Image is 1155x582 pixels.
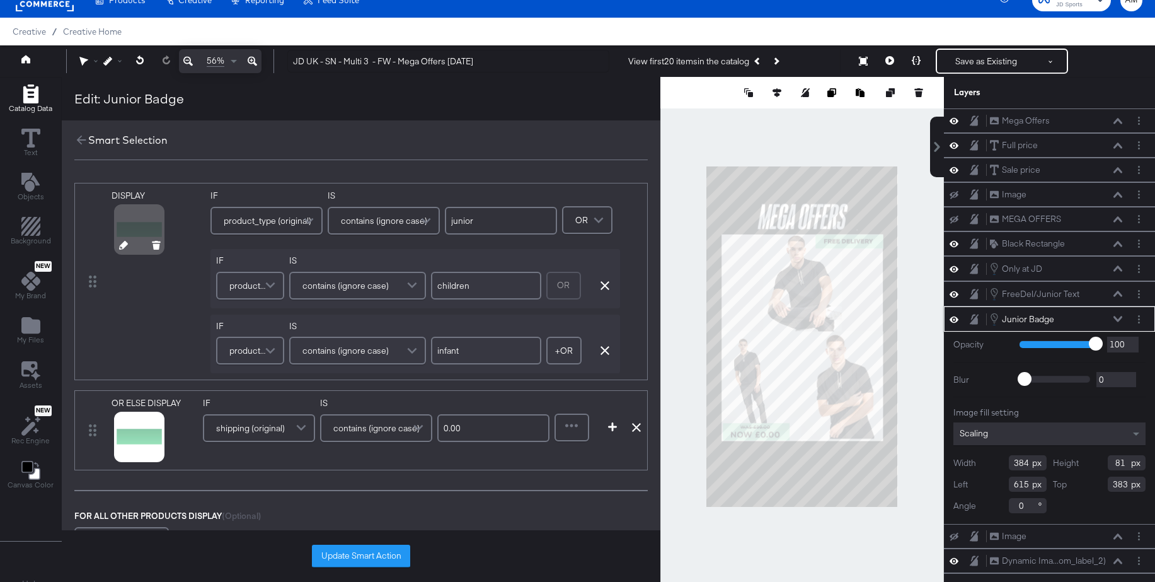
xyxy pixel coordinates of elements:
[953,374,1010,386] label: Blur
[856,88,865,97] svg: Paste image
[953,500,976,512] label: Angle
[1132,313,1146,326] button: Layer Options
[312,545,410,567] button: Update Smart Action
[856,86,868,99] button: Paste image
[445,207,557,235] input: Enter value
[954,86,1083,98] div: Layers
[229,340,267,361] span: product_type (original)
[546,337,582,364] button: +OR
[1002,139,1038,151] div: Full price
[320,397,432,409] label: IS
[1,81,60,117] button: Add Rectangle
[1132,114,1146,127] button: Layer Options
[17,335,44,345] span: My Files
[1002,189,1026,201] div: Image
[1002,115,1050,127] div: Mega Offers
[989,287,1080,301] button: FreeDel/Junior Text
[24,148,38,158] span: Text
[10,170,52,206] button: Add Text
[1002,555,1106,567] div: Dynamic Ima...om_label_2)
[224,210,311,231] span: product_type (original)
[9,313,52,349] button: Add Files
[628,55,749,67] div: View first 20 items in the catalog
[18,192,44,202] span: Objects
[1002,313,1054,325] div: Junior Badge
[13,26,46,37] span: Creative
[989,163,1041,177] button: Sale price
[749,50,767,73] button: Previous Product
[1002,164,1040,176] div: Sale price
[1002,263,1042,275] div: Only at JD
[1053,479,1067,491] label: Top
[35,407,52,415] span: New
[216,320,284,332] label: IF
[1002,213,1061,225] div: MEGA OFFERS
[112,397,184,465] div: OR ELSE DISPLAY
[937,50,1035,73] button: Save as Existing
[216,417,285,439] span: shipping (original)
[1132,237,1146,250] button: Layer Options
[431,272,541,300] input: Enter value
[216,255,284,267] label: IF
[953,457,976,469] label: Width
[1132,530,1146,543] button: Layer Options
[1132,139,1146,152] button: Layer Options
[74,510,389,522] div: FOR ALL OTHER PRODUCTS DISPLAY
[1132,262,1146,276] button: Layer Options
[989,114,1050,127] button: Mega Offers
[3,214,59,250] button: Add Rectangle
[88,133,168,148] div: Smart Selection
[989,212,1062,226] button: MEGA OFFERS
[767,50,784,73] button: Next Product
[328,190,440,202] label: IS
[207,55,224,67] span: 56%
[1132,288,1146,301] button: Layer Options
[63,26,122,37] a: Creative Home
[46,26,63,37] span: /
[20,380,42,390] span: Assets
[989,237,1066,250] button: Black Rectangle
[953,339,1010,351] label: Opacity
[960,428,988,439] span: Scaling
[1002,530,1026,542] div: Image
[76,528,168,554] div: Select Image
[1132,163,1146,177] button: Layer Options
[12,358,50,394] button: Assets
[1132,212,1146,226] button: Layer Options
[989,262,1043,276] button: Only at JD
[11,236,51,246] span: Background
[11,436,50,446] span: Rec Engine
[4,402,57,450] button: NewRec Engine
[15,291,46,301] span: My Brand
[827,88,836,97] svg: Copy image
[35,262,52,271] span: New
[112,190,184,257] div: DISPLAY
[989,312,1055,326] button: Junior Badge
[8,480,54,490] span: Canvas Color
[1132,554,1146,567] button: Layer Options
[1132,188,1146,201] button: Layer Options
[953,479,968,491] label: Left
[989,530,1027,543] button: Image
[575,209,588,231] span: OR
[546,272,581,300] div: OR
[14,125,48,161] button: Text
[302,340,389,361] span: contains (ignore case)
[827,86,840,99] button: Copy image
[8,259,54,305] button: NewMy Brand
[302,275,389,296] span: contains (ignore case)
[953,407,1146,419] div: Image fill setting
[1053,457,1079,469] label: Height
[333,417,420,439] span: contains (ignore case)
[437,414,549,442] input: Enter value
[989,554,1106,567] button: Dynamic Ima...om_label_2)
[9,103,52,113] span: Catalog Data
[203,397,315,409] label: IF
[289,320,426,332] label: IS
[1002,288,1079,300] div: FreeDel/Junior Text
[431,337,541,364] input: Enter value
[289,255,426,267] label: IS
[229,275,267,296] span: product_type (original)
[74,90,184,108] div: Edit: Junior Badge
